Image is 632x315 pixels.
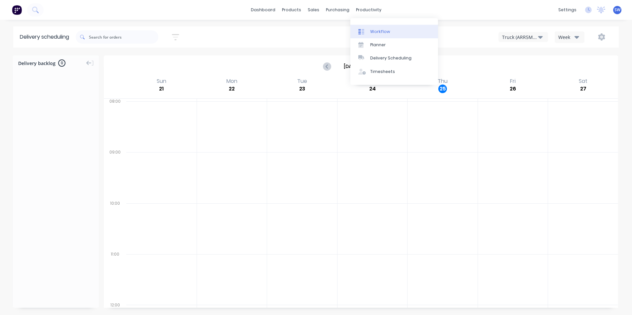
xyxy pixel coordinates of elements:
div: sales [304,5,323,15]
div: Fri [508,78,518,85]
div: 09:00 [104,148,126,199]
div: Sun [155,78,168,85]
div: Thu [436,78,450,85]
a: Workflow [350,25,438,38]
span: Delivery backlog [18,60,56,67]
a: Planner [350,38,438,52]
span: SW [614,7,620,13]
div: Week [558,34,577,41]
img: Factory [12,5,22,15]
div: 22 [227,85,236,93]
div: Workflow [370,29,390,35]
div: Tue [295,78,309,85]
div: 21 [157,85,166,93]
div: Delivery Scheduling [370,55,412,61]
div: 08:00 [104,97,126,148]
div: settings [555,5,580,15]
div: 26 [509,85,517,93]
div: 24 [368,85,377,93]
div: Mon [224,78,239,85]
div: 23 [298,85,306,93]
span: 0 [58,59,65,67]
button: Week [555,31,584,43]
div: products [279,5,304,15]
div: 27 [579,85,587,93]
div: 12:00 [104,301,126,309]
div: Timesheets [370,69,395,75]
a: Delivery Scheduling [350,52,438,65]
div: 10:00 [104,199,126,250]
div: Truck (ARR5MM) [502,34,538,41]
input: Search for orders [89,30,158,44]
div: Planner [370,42,386,48]
div: 25 [438,85,447,93]
a: dashboard [248,5,279,15]
div: productivity [353,5,385,15]
div: purchasing [323,5,353,15]
div: Delivery scheduling [13,26,76,48]
div: 11:00 [104,250,126,301]
button: Truck (ARR5MM) [498,32,548,42]
div: Sat [577,78,589,85]
a: Timesheets [350,65,438,78]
